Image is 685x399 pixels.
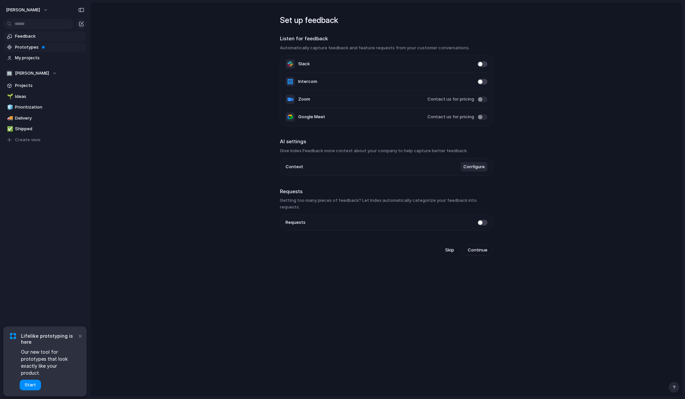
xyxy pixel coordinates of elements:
span: Requests [286,219,306,226]
span: Create view [15,137,41,143]
a: My projects [3,53,87,63]
div: ✅ [7,125,12,133]
span: Google Meet [298,114,325,120]
a: 🧊Prioritization [3,102,87,112]
span: Projects [15,82,84,89]
button: 🚚 [6,115,13,122]
span: Intercom [298,78,317,85]
div: 🚚 [7,114,12,122]
h3: Give Index Feedback more context about your company to help capture better feedback. [280,148,493,154]
a: 🌱Ideas [3,92,87,102]
h2: AI settings [280,138,493,146]
span: Skip [445,247,454,253]
a: 🚚Delivery [3,113,87,123]
span: [PERSON_NAME] [6,7,40,13]
span: Context [286,164,303,170]
button: Skip [440,245,459,255]
span: Contact us for pricing [427,114,474,120]
button: 🌱 [6,93,13,100]
div: 🌱 [7,93,12,100]
button: [PERSON_NAME] [3,5,52,15]
span: Continue [468,247,487,253]
span: Prototypes [15,44,84,51]
a: Projects [3,81,87,91]
h3: Getting too many pieces of feedback? Let Index automatically categorize your feedback into requests. [280,197,493,210]
div: 🏢 [6,70,13,77]
button: Continue [462,245,493,255]
span: Delivery [15,115,84,122]
button: Dismiss [76,332,84,340]
h3: Automatically capture feedback and feature requests from your customer conversations. [280,45,493,51]
span: Prioritization [15,104,84,111]
span: Lifelike prototyping is here [21,333,77,345]
a: Feedback [3,31,87,41]
span: Configure [463,164,485,170]
span: Slack [298,61,310,67]
div: 🧊 [7,104,12,111]
span: My projects [15,55,84,61]
span: Our new tool for prototypes that look exactly like your product. [21,348,77,376]
span: Zoom [298,96,310,103]
button: Start [20,380,41,390]
span: Feedback [15,33,84,40]
span: Ideas [15,93,84,100]
span: Contact us for pricing [427,96,474,103]
h2: Listen for feedback [280,35,493,43]
a: Prototypes [3,42,87,52]
a: ✅Shipped [3,124,87,134]
span: [PERSON_NAME] [15,70,49,77]
button: Configure [461,162,487,172]
h1: Set up feedback [280,14,493,26]
button: 🧊 [6,104,13,111]
h2: Requests [280,188,493,196]
span: Shipped [15,126,84,132]
span: Start [25,382,36,388]
button: Create view [3,135,87,145]
button: ✅ [6,126,13,132]
button: 🏢[PERSON_NAME] [3,68,87,78]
